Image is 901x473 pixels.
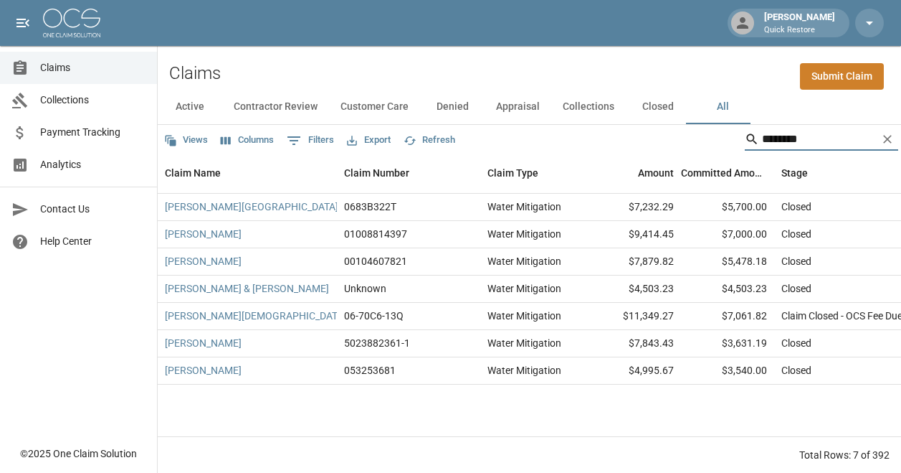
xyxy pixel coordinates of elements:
[158,90,222,124] button: Active
[344,309,404,323] div: 06-70C6-13Q
[764,24,835,37] p: Quick Restore
[588,303,681,330] div: $11,349.27
[485,90,551,124] button: Appraisal
[40,125,146,140] span: Payment Tracking
[551,90,626,124] button: Collections
[487,200,561,214] div: Water Mitigation
[480,153,588,193] div: Claim Type
[487,309,561,323] div: Water Mitigation
[222,90,329,124] button: Contractor Review
[344,254,407,268] div: 00104607821
[487,153,538,193] div: Claim Type
[781,200,811,214] div: Closed
[781,363,811,378] div: Closed
[344,227,407,241] div: 01008814397
[588,330,681,357] div: $7,843.43
[588,276,681,303] div: $4,503.23
[681,303,774,330] div: $7,061.82
[626,90,690,124] button: Closed
[344,200,396,214] div: 0683B322T
[40,157,146,172] span: Analytics
[681,276,774,303] div: $4,503.23
[690,90,755,124] button: All
[877,128,898,150] button: Clear
[9,9,37,37] button: open drawer
[337,153,480,193] div: Claim Number
[158,153,337,193] div: Claim Name
[165,254,242,268] a: [PERSON_NAME]
[165,309,346,323] a: [PERSON_NAME][DEMOGRAPHIC_DATA]
[681,153,767,193] div: Committed Amount
[638,153,674,193] div: Amount
[681,248,774,276] div: $5,478.18
[283,129,338,152] button: Show filters
[681,357,774,385] div: $3,540.00
[344,336,410,350] div: 5023882361-1
[588,357,681,385] div: $4,995.67
[781,281,811,296] div: Closed
[344,153,409,193] div: Claim Number
[781,336,811,350] div: Closed
[681,194,774,221] div: $5,700.00
[344,363,396,378] div: 053253681
[681,221,774,248] div: $7,000.00
[487,227,561,241] div: Water Mitigation
[588,248,681,276] div: $7,879.82
[217,129,277,151] button: Select columns
[588,194,681,221] div: $7,232.29
[165,281,329,296] a: [PERSON_NAME] & [PERSON_NAME]
[165,200,338,214] a: [PERSON_NAME][GEOGRAPHIC_DATA]
[745,128,898,154] div: Search
[681,153,774,193] div: Committed Amount
[588,221,681,248] div: $9,414.45
[344,281,386,296] div: Unknown
[40,202,146,217] span: Contact Us
[799,448,890,462] div: Total Rows: 7 of 392
[169,63,221,84] h2: Claims
[43,9,100,37] img: ocs-logo-white-transparent.png
[40,234,146,249] span: Help Center
[158,90,901,124] div: dynamic tabs
[20,446,137,461] div: © 2025 One Claim Solution
[487,363,561,378] div: Water Mitigation
[165,227,242,241] a: [PERSON_NAME]
[420,90,485,124] button: Denied
[40,93,146,108] span: Collections
[588,153,681,193] div: Amount
[781,227,811,241] div: Closed
[758,10,841,36] div: [PERSON_NAME]
[40,60,146,75] span: Claims
[165,363,242,378] a: [PERSON_NAME]
[681,330,774,357] div: $3,631.19
[487,336,561,350] div: Water Mitigation
[487,254,561,268] div: Water Mitigation
[165,153,221,193] div: Claim Name
[329,90,420,124] button: Customer Care
[800,63,884,90] a: Submit Claim
[165,336,242,350] a: [PERSON_NAME]
[781,254,811,268] div: Closed
[487,281,561,296] div: Water Mitigation
[781,153,808,193] div: Stage
[343,129,394,151] button: Export
[161,129,211,151] button: Views
[400,129,459,151] button: Refresh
